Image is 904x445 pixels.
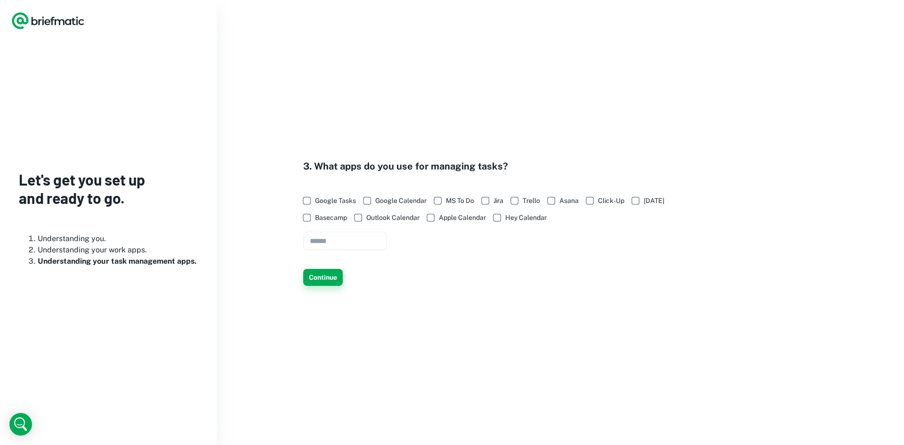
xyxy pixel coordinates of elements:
[559,195,579,206] span: Asana
[523,195,540,206] span: Trello
[303,159,710,173] h4: 3. What apps do you use for managing tasks?
[315,212,347,223] span: Basecamp
[19,170,198,207] h3: Let's get you set up and ready to go.
[493,195,503,206] span: Jira
[598,195,624,206] span: Click-Up
[315,195,356,206] span: Google Tasks
[644,195,664,206] span: [DATE]
[303,269,343,286] button: Continue
[446,195,474,206] span: MS To Do
[38,257,196,266] b: Understanding your task management apps.
[366,212,420,223] span: Outlook Calendar
[439,212,486,223] span: Apple Calendar
[9,413,32,436] div: Open Intercom Messenger
[505,212,547,223] span: Hey Calendar
[11,11,85,30] a: Logo
[38,244,198,256] li: Understanding your work apps.
[38,233,198,244] li: Understanding you.
[375,195,427,206] span: Google Calendar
